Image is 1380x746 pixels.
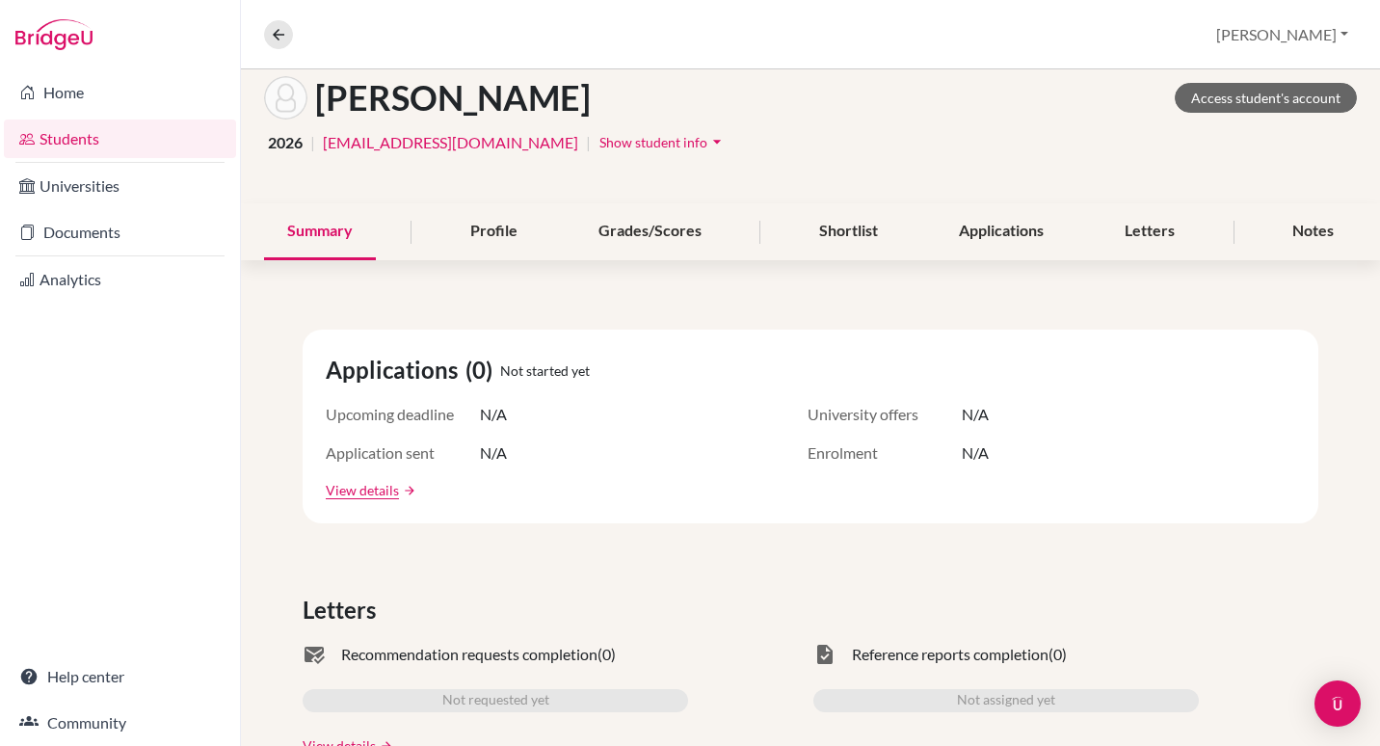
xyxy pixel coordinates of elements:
[326,353,465,387] span: Applications
[4,213,236,252] a: Documents
[15,19,93,50] img: Bridge-U
[852,643,1048,666] span: Reference reports completion
[4,73,236,112] a: Home
[341,643,597,666] span: Recommendation requests completion
[962,441,989,465] span: N/A
[465,353,500,387] span: (0)
[4,657,236,696] a: Help center
[4,260,236,299] a: Analytics
[1175,83,1357,113] a: Access student's account
[597,643,616,666] span: (0)
[575,203,725,260] div: Grades/Scores
[326,403,480,426] span: Upcoming deadline
[813,643,836,666] span: task
[447,203,541,260] div: Profile
[957,689,1055,712] span: Not assigned yet
[303,593,384,627] span: Letters
[326,441,480,465] span: Application sent
[707,132,727,151] i: arrow_drop_down
[500,360,590,381] span: Not started yet
[303,643,326,666] span: mark_email_read
[1048,643,1067,666] span: (0)
[796,203,901,260] div: Shortlist
[264,76,307,120] img: Maya Drivdal's avatar
[1314,680,1361,727] div: Open Intercom Messenger
[480,441,507,465] span: N/A
[326,480,399,500] a: View details
[1207,16,1357,53] button: [PERSON_NAME]
[315,77,591,119] h1: [PERSON_NAME]
[399,484,416,497] a: arrow_forward
[599,134,707,150] span: Show student info
[962,403,989,426] span: N/A
[1269,203,1357,260] div: Notes
[264,203,376,260] div: Summary
[808,441,962,465] span: Enrolment
[442,689,549,712] span: Not requested yet
[936,203,1067,260] div: Applications
[310,131,315,154] span: |
[4,704,236,742] a: Community
[480,403,507,426] span: N/A
[4,167,236,205] a: Universities
[808,403,962,426] span: University offers
[4,120,236,158] a: Students
[586,131,591,154] span: |
[1101,203,1198,260] div: Letters
[268,131,303,154] span: 2026
[598,127,728,157] button: Show student infoarrow_drop_down
[323,131,578,154] a: [EMAIL_ADDRESS][DOMAIN_NAME]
